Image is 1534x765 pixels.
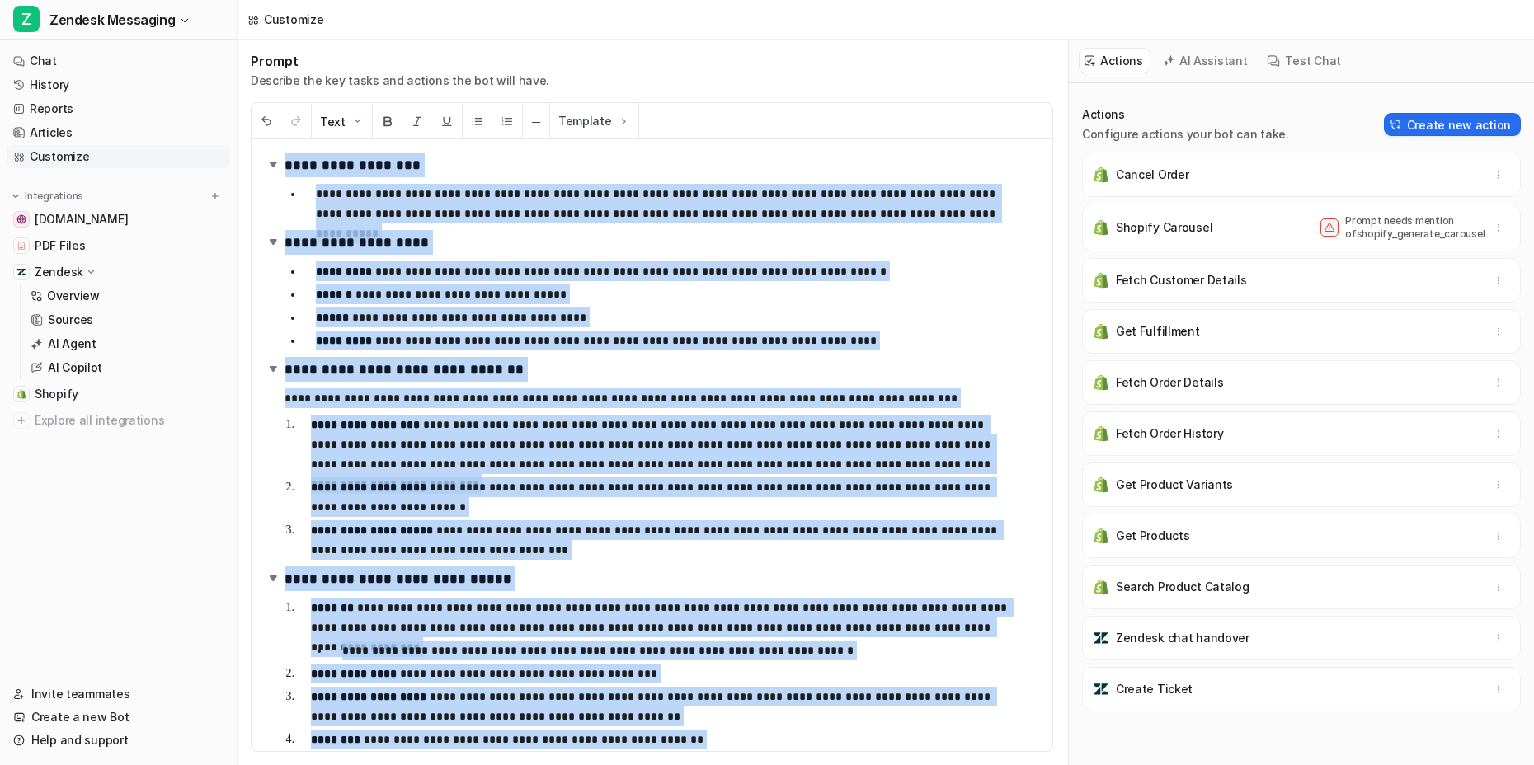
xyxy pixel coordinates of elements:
img: Fetch Order Details icon [1093,374,1109,391]
button: Bold [373,104,402,139]
a: Create a new Bot [7,706,230,729]
p: Create Ticket [1116,681,1193,697]
span: Shopify [35,386,78,402]
a: History [7,73,230,96]
button: Text [312,104,372,139]
img: Undo [260,115,273,128]
p: Shopify Carousel [1116,219,1213,236]
p: Prompt needs mention of shopify_generate_carousel [1345,214,1477,241]
button: Undo [252,104,281,139]
a: Customize [7,145,230,168]
p: AI Agent [48,336,96,352]
a: AI Agent [24,332,230,355]
p: Fetch Order History [1116,425,1224,442]
img: Bold [381,115,394,128]
img: Create action [1390,119,1402,130]
img: Get Product Variants icon [1093,476,1109,493]
button: Create new action [1384,113,1521,136]
p: Zendesk [35,264,83,280]
span: Zendesk Messaging [49,8,175,31]
p: Configure actions your bot can take. [1082,126,1289,143]
img: PDF Files [16,241,26,251]
img: menu_add.svg [209,190,221,202]
p: Get Product Variants [1116,476,1233,493]
img: Get Fulfillment icon [1093,323,1109,340]
a: Help and support [7,729,230,752]
p: Sources [48,312,93,328]
a: Reports [7,97,230,120]
span: PDF Files [35,237,85,254]
a: Sources [24,308,230,331]
img: Template [617,115,630,128]
button: Ordered List [492,104,522,139]
img: Underline [440,115,454,128]
span: Explore all integrations [35,407,224,434]
img: expand-arrow.svg [265,233,281,250]
button: Actions [1079,48,1150,73]
button: AI Assistant [1157,48,1255,73]
span: [DOMAIN_NAME] [35,211,128,228]
img: Search Product Catalog icon [1093,579,1109,595]
img: Shopify Carousel icon [1093,219,1109,236]
img: expand-arrow.svg [265,360,281,377]
img: Get Products icon [1093,528,1109,544]
img: Dropdown Down Arrow [351,115,364,128]
span: Z [13,6,40,32]
a: Chat [7,49,230,73]
p: Zendesk chat handover [1116,630,1249,646]
img: Cancel Order icon [1093,167,1109,183]
p: Fetch Customer Details [1116,272,1247,289]
button: Integrations [7,188,88,204]
a: Articles [7,121,230,144]
button: Template [550,103,638,138]
p: Describe the key tasks and actions the bot will have. [251,73,549,89]
button: Unordered List [463,104,492,139]
img: Ordered List [501,115,514,128]
a: ShopifyShopify [7,382,230,406]
a: Invite teammates [7,683,230,706]
button: ─ [523,104,549,139]
a: Explore all integrations [7,409,230,432]
a: anurseinthemaking.com[DOMAIN_NAME] [7,208,230,231]
img: Shopify [16,389,26,399]
div: Customize [264,11,323,28]
a: AI Copilot [24,356,230,379]
p: Actions [1082,106,1289,123]
img: Fetch Order History icon [1093,425,1109,442]
p: Cancel Order [1116,167,1189,183]
img: anurseinthemaking.com [16,214,26,224]
img: Create Ticket icon [1093,681,1109,697]
img: explore all integrations [13,412,30,429]
p: Overview [47,288,100,304]
img: Redo [289,115,303,128]
h1: Prompt [251,53,549,69]
button: Redo [281,104,311,139]
img: Italic [411,115,424,128]
p: Get Products [1116,528,1190,544]
img: Zendesk [16,267,26,277]
a: PDF FilesPDF Files [7,234,230,257]
img: expand-arrow.svg [265,156,281,172]
button: Italic [402,104,432,139]
p: Search Product Catalog [1116,579,1249,595]
button: Test Chat [1261,48,1348,73]
img: Fetch Customer Details icon [1093,272,1109,289]
button: Underline [432,104,462,139]
img: Zendesk chat handover icon [1093,630,1109,646]
p: Get Fulfillment [1116,323,1200,340]
a: Overview [24,284,230,307]
img: expand-arrow.svg [265,570,281,586]
p: Fetch Order Details [1116,374,1224,391]
img: Unordered List [471,115,484,128]
img: expand menu [10,190,21,202]
p: Integrations [25,190,83,203]
p: AI Copilot [48,359,102,376]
